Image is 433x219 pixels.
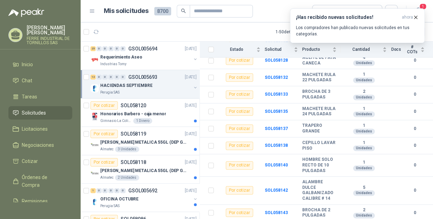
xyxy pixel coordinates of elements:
div: Unidades [353,165,375,171]
div: Por cotizar [226,186,253,194]
a: Chat [8,74,72,87]
p: Gimnasio La Colina [100,118,132,124]
b: 5 [341,185,387,191]
div: 0 [120,46,126,51]
div: Unidades [353,77,375,83]
p: Almatec [100,146,114,152]
a: Cotizar [8,155,72,168]
div: Por cotizar [226,124,253,133]
div: 0 [102,188,108,193]
span: Cotizar [22,157,38,165]
div: Unidades [353,129,375,134]
div: 0 [102,46,108,51]
b: SOL058132 [265,75,288,80]
div: 2 Unidades [115,175,139,180]
a: 1 0 0 0 0 0 GSOL005692[DATE] Company LogoOFICINA OCTUBREPerugia SAS [90,186,198,209]
p: Perugia SAS [100,203,120,209]
p: [DATE] [185,102,197,109]
span: # COTs [405,45,419,54]
b: 0 [405,108,425,115]
b: MACHETE RULA 24 PULGADAS [302,106,337,117]
p: HACIENDAS SEPTIEMBRE [100,82,153,89]
b: 0 [405,91,425,98]
a: SOL058140 [265,163,288,167]
span: Chat [22,77,32,84]
span: Estado [218,47,255,52]
b: 1 [341,106,387,112]
span: search [181,8,186,13]
b: TRAPERO GRANDE [302,123,337,134]
p: Almatec [100,175,114,180]
b: SOL058133 [265,92,288,97]
b: 1 [341,123,387,129]
p: [DATE] [185,74,197,81]
b: 0 [405,74,425,81]
div: Por cotizar [226,208,253,217]
p: FERRE INDUSTRIAL DE TORNILLOS SAS [27,36,72,45]
a: SOL058135 [265,109,288,114]
span: Solicitudes [22,109,46,117]
b: 0 [405,57,425,64]
th: Solicitud [265,42,302,57]
div: 0 [96,75,102,80]
span: Remisiones [22,197,48,205]
div: 25 [90,46,96,51]
span: Inicio [22,61,33,68]
a: Licitaciones [8,122,72,136]
div: 0 [96,46,102,51]
p: GSOL005692 [128,188,157,193]
b: 1 [341,72,387,77]
span: Negociaciones [22,141,54,149]
a: 13 0 0 0 0 0 GSOL005693[DATE] Company LogoHACIENDAS SEPTIEMBREPerugia SAS [90,73,198,95]
p: OFICINA OCTUBRE [100,196,138,203]
b: BROCHA DE 2 PULGADAS [302,207,337,218]
a: Órdenes de Compra [8,171,72,192]
a: 25 0 0 0 0 0 GSOL005694[DATE] Company LogoRequerimiento AseoIndustrias Tomy [90,45,198,67]
a: SOL058128 [265,58,288,63]
b: ACEITE DE PATA CANECA [302,55,337,66]
b: ALAMBRE DULCE GALBANIZADO CALIBRE # 14 [302,179,337,201]
div: 0 [114,75,120,80]
span: Solicitud [265,47,292,52]
p: Perugia SAS [100,90,120,95]
a: SOL058137 [265,126,288,131]
div: 0 [108,46,114,51]
a: SOL058138 [265,143,288,148]
img: Company Logo [90,169,99,178]
a: Por cotizarSOL058119[DATE] Company Logo[PERSON_NAME] METALICA 55GL (DEP GRANALLA) CON TAPAAlmatec... [81,127,199,155]
div: 0 [108,188,114,193]
h1: Mis solicitudes [104,6,149,16]
div: Por cotizar [226,73,253,82]
p: [PERSON_NAME] METALICA 55GL (DEP GRANALLA) CON TAPA [100,167,188,174]
div: 13 [90,75,96,80]
th: Docs [391,42,405,57]
a: Por cotizarSOL058118[DATE] Company Logo[PERSON_NAME] METALICA 55GL (DEP GRANALLA) CON TAPAAlmatec... [81,155,199,184]
span: ahora [402,14,413,20]
a: Tareas [8,90,72,103]
b: HOMBRE SOLO RECTO DE 10 PULGADAS [302,157,337,173]
b: 0 [405,210,425,216]
a: SOL058143 [265,210,288,215]
span: Producto [302,47,331,52]
img: Company Logo [90,56,99,64]
div: Unidades [353,145,375,151]
div: Todas [317,7,331,15]
div: Unidades [353,213,375,218]
div: 1 - 50 de 6452 [276,26,321,37]
span: Cantidad [341,47,381,52]
a: Inicio [8,58,72,71]
p: [DATE] [185,187,197,194]
div: Por cotizar [90,101,118,110]
p: SOL058119 [121,131,146,136]
th: Estado [218,42,265,57]
div: 0 [96,188,102,193]
div: 0 [120,75,126,80]
a: Remisiones [8,194,72,208]
p: Requerimiento Aseo [100,54,142,61]
div: 1 [90,188,96,193]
